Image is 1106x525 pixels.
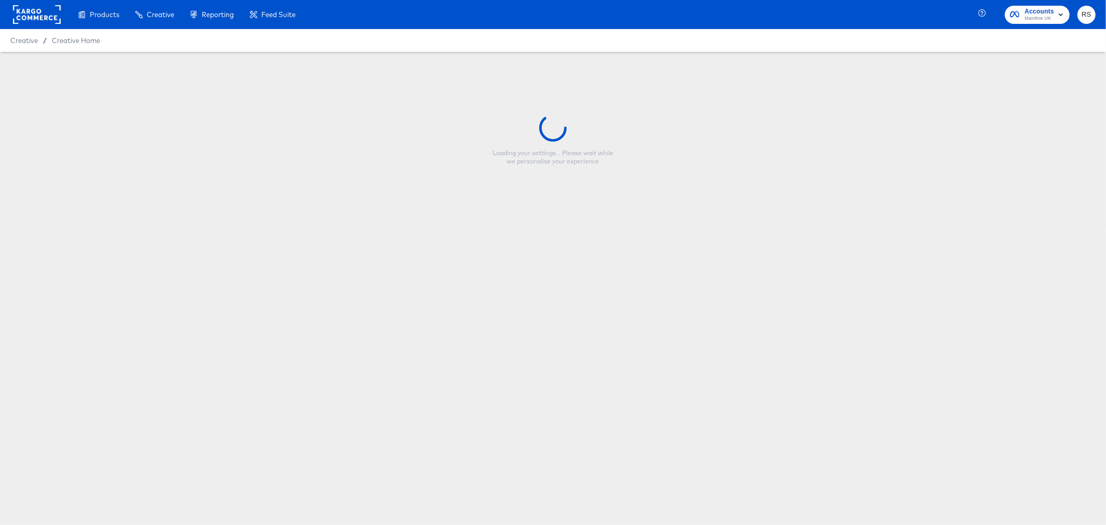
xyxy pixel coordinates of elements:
span: / [38,36,52,45]
div: Loading your settings... Please wait while we personalise your experience [488,149,618,165]
a: Creative Home [52,36,100,45]
span: Creative [10,36,38,45]
span: Accounts [1025,6,1054,17]
span: RS [1082,9,1091,21]
button: RS [1077,6,1096,24]
button: AccountsMainline UK [1005,6,1070,24]
span: Feed Suite [261,10,296,19]
span: Products [90,10,119,19]
span: Creative [147,10,174,19]
span: Reporting [202,10,234,19]
span: Mainline UK [1025,15,1054,23]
